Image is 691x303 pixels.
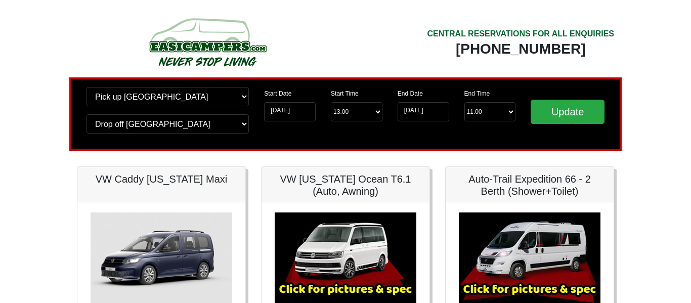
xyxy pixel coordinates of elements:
[111,14,304,70] img: campers-checkout-logo.png
[272,173,419,197] h5: VW [US_STATE] Ocean T6.1 (Auto, Awning)
[398,102,449,121] input: Return Date
[464,89,490,98] label: End Time
[264,89,291,98] label: Start Date
[264,102,316,121] input: Start Date
[398,89,423,98] label: End Date
[427,28,614,40] div: CENTRAL RESERVATIONS FOR ALL ENQUIRIES
[531,100,604,124] input: Update
[456,173,603,197] h5: Auto-Trail Expedition 66 - 2 Berth (Shower+Toilet)
[427,40,614,58] div: [PHONE_NUMBER]
[88,173,235,185] h5: VW Caddy [US_STATE] Maxi
[331,89,359,98] label: Start Time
